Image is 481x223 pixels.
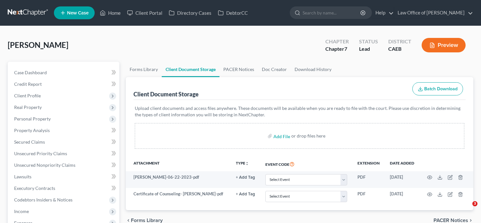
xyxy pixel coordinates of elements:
div: Chapter [325,38,349,45]
i: chevron_left [126,218,131,223]
div: Client Document Storage [133,90,199,98]
a: Lawsuits [9,171,119,183]
a: Secured Claims [9,136,119,148]
span: Client Profile [14,93,41,98]
a: Executory Contracts [9,183,119,194]
a: DebtorCC [215,7,251,19]
div: or drop files here [291,133,325,139]
div: Chapter [325,45,349,53]
span: Unsecured Priority Claims [14,151,67,156]
a: Credit Report [9,78,119,90]
span: Property Analysis [14,128,50,133]
div: Lead [359,45,378,53]
td: Certificate of Counseling- [PERSON_NAME]-pdf [126,188,231,205]
div: District [388,38,411,45]
span: Real Property [14,104,42,110]
span: Forms Library [131,218,163,223]
div: Status [359,38,378,45]
a: Client Document Storage [162,62,219,77]
a: Unsecured Priority Claims [9,148,119,159]
a: PACER Notices [219,62,258,77]
p: Upload client documents and access files anywhere. These documents will be available when you are... [135,105,464,118]
span: Lawsuits [14,174,31,179]
span: [PERSON_NAME] [8,40,68,49]
input: Search by name... [303,7,361,19]
a: + Add Tag [236,191,255,197]
th: Date added [385,156,419,171]
span: Codebtors Insiders & Notices [14,197,73,202]
div: CAEB [388,45,411,53]
a: Download History [291,62,335,77]
button: Batch Download [412,82,463,96]
button: + Add Tag [236,192,255,196]
a: Unsecured Nonpriority Claims [9,159,119,171]
td: [DATE] [385,188,419,205]
button: TYPEunfold_more [236,161,249,165]
button: PACER Notices chevron_right [434,218,473,223]
th: Extension [352,156,385,171]
button: chevron_left Forms Library [126,218,163,223]
span: Personal Property [14,116,51,121]
iframe: Intercom live chat [459,201,475,217]
span: Batch Download [424,86,458,92]
span: Unsecured Nonpriority Claims [14,162,75,168]
td: PDF [352,171,385,188]
span: 7 [344,46,347,52]
i: chevron_right [468,218,473,223]
span: Executory Contracts [14,185,55,191]
td: PDF [352,188,385,205]
th: Attachment [126,156,231,171]
span: Income [14,209,29,214]
i: unfold_more [245,162,249,165]
td: [PERSON_NAME]-06-22-2023-pdf [126,171,231,188]
th: Event Code [260,156,352,171]
a: Law Office of [PERSON_NAME] [394,7,473,19]
a: Help [372,7,394,19]
a: Home [97,7,124,19]
a: Forms Library [126,62,162,77]
a: Client Portal [124,7,166,19]
button: Preview [422,38,466,52]
span: 3 [472,201,477,206]
a: Doc Creator [258,62,291,77]
span: Credit Report [14,81,42,87]
span: New Case [67,11,89,15]
button: + Add Tag [236,175,255,180]
a: Directory Cases [166,7,215,19]
a: Case Dashboard [9,67,119,78]
td: [DATE] [385,171,419,188]
a: Property Analysis [9,125,119,136]
span: Case Dashboard [14,70,47,75]
a: + Add Tag [236,174,255,180]
span: PACER Notices [434,218,468,223]
span: Secured Claims [14,139,45,145]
